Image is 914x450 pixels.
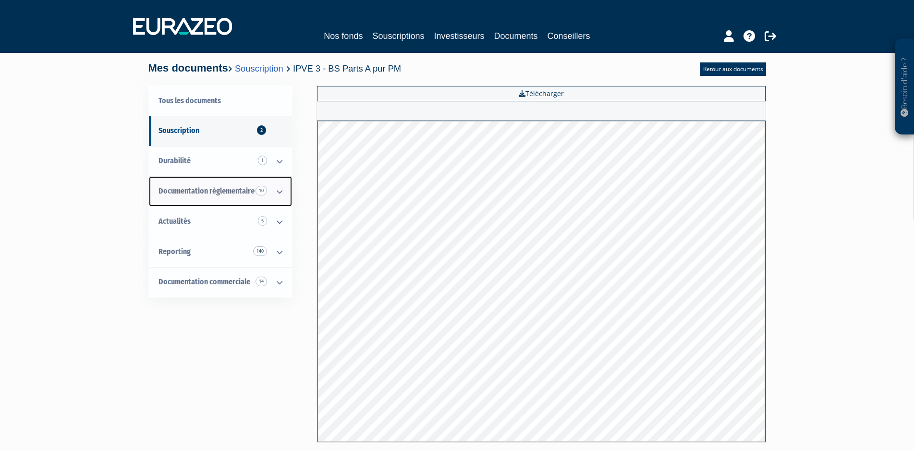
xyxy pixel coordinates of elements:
h4: Mes documents [148,62,402,74]
span: 140 [253,246,267,256]
a: Télécharger [317,86,766,101]
a: Documents [494,29,538,43]
span: Documentation règlementaire [158,186,255,195]
a: Retour aux documents [700,62,766,76]
a: Reporting 140 [149,237,292,267]
span: 14 [256,277,267,286]
a: Tous les documents [149,86,292,116]
span: Documentation commerciale [158,277,250,286]
p: Besoin d'aide ? [899,44,910,130]
img: 1732889491-logotype_eurazeo_blanc_rvb.png [133,18,232,35]
span: 2 [257,125,266,135]
span: 1 [258,156,267,165]
a: Souscription2 [149,116,292,146]
a: Investisseurs [434,29,484,43]
a: Documentation règlementaire 10 [149,176,292,207]
a: Souscriptions [372,29,424,43]
a: Souscription [235,63,283,73]
span: 10 [256,186,267,195]
a: Conseillers [548,29,590,43]
span: Souscription [158,126,199,135]
a: Durabilité 1 [149,146,292,176]
span: 5 [258,216,267,226]
a: Documentation commerciale 14 [149,267,292,297]
span: IPVE 3 - BS Parts A pur PM [293,63,401,73]
span: Durabilité [158,156,191,165]
a: Nos fonds [324,29,363,43]
a: Actualités 5 [149,207,292,237]
span: Actualités [158,217,191,226]
span: Reporting [158,247,191,256]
